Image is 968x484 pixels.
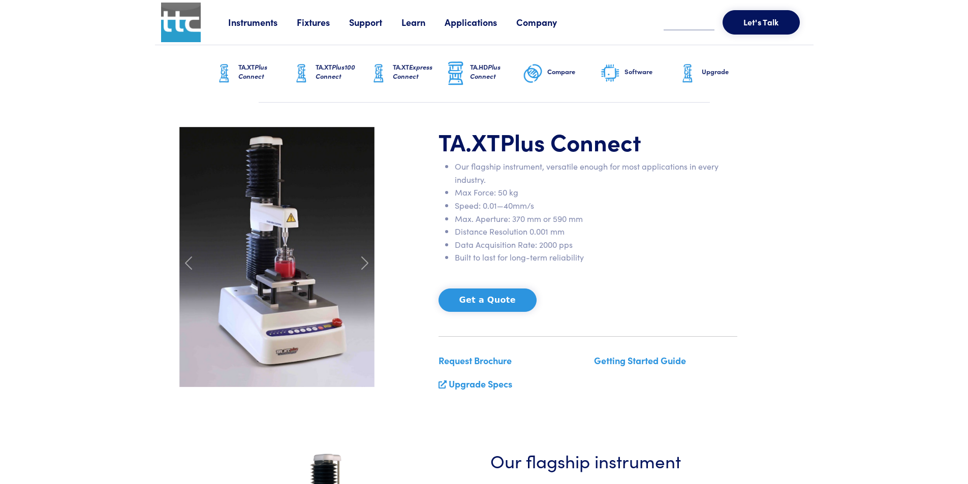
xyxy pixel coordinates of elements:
span: Express Connect [393,62,432,81]
a: Software [600,45,677,102]
a: TA.XTPlus100 Connect [291,45,368,102]
a: Getting Started Guide [594,354,686,367]
h1: TA.XT [439,127,737,156]
a: Support [349,16,401,28]
li: Speed: 0.01—40mm/s [455,199,737,212]
h6: TA.XT [316,62,368,81]
span: Plus Connect [238,62,267,81]
a: TA.XTPlus Connect [214,45,291,102]
h6: TA.HD [470,62,523,81]
h6: TA.XT [393,62,446,81]
a: Fixtures [297,16,349,28]
a: Upgrade [677,45,755,102]
span: Plus100 Connect [316,62,355,81]
h6: Compare [547,67,600,76]
button: Let's Talk [723,10,800,35]
a: Instruments [228,16,297,28]
img: compare-graphic.png [523,61,543,86]
h6: Software [624,67,677,76]
h6: Upgrade [702,67,755,76]
a: TA.XTExpress Connect [368,45,446,102]
span: Plus Connect [470,62,501,81]
li: Data Acquisition Rate: 2000 pps [455,238,737,251]
a: Request Brochure [439,354,512,367]
img: carousel-ta-xt-plus-bloom.jpg [179,127,374,387]
li: Max Force: 50 kg [455,186,737,199]
a: Learn [401,16,445,28]
img: ta-xt-graphic.png [368,61,389,86]
li: Built to last for long-term reliability [455,251,737,264]
a: Upgrade Specs [449,377,512,390]
img: ta-xt-graphic.png [291,61,311,86]
img: ta-xt-graphic.png [677,61,698,86]
h6: TA.XT [238,62,291,81]
img: software-graphic.png [600,63,620,84]
a: Company [516,16,576,28]
li: Distance Resolution 0.001 mm [455,225,737,238]
a: Applications [445,16,516,28]
img: ta-hd-graphic.png [446,60,466,87]
h3: Our flagship instrument [490,448,685,473]
li: Our flagship instrument, versatile enough for most applications in every industry. [455,160,737,186]
a: Compare [523,45,600,102]
button: Get a Quote [439,288,537,312]
img: ta-xt-graphic.png [214,61,234,86]
a: TA.HDPlus Connect [446,45,523,102]
span: Plus Connect [500,125,641,157]
li: Max. Aperture: 370 mm or 590 mm [455,212,737,225]
img: ttc_logo_1x1_v1.0.png [161,3,201,42]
